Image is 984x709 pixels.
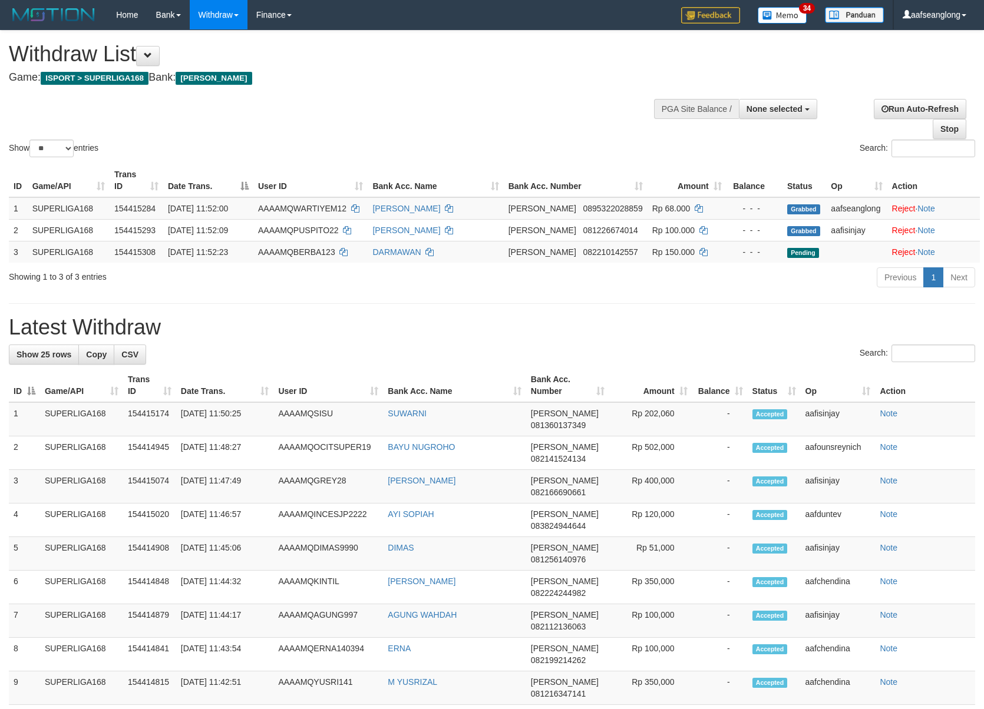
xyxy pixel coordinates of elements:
span: Pending [787,248,819,258]
div: - - - [731,246,778,258]
td: 5 [9,537,40,571]
a: Run Auto-Refresh [874,99,966,119]
img: Feedback.jpg [681,7,740,24]
a: Note [880,677,897,687]
th: Trans ID: activate to sort column ascending [123,369,176,402]
span: Show 25 rows [16,350,71,359]
td: - [692,604,748,638]
td: AAAAMQAGUNG997 [273,604,383,638]
label: Search: [860,140,975,157]
td: SUPERLIGA168 [40,436,123,470]
td: aafseanglong [826,197,887,220]
span: Accepted [752,443,788,453]
td: [DATE] 11:50:25 [176,402,274,436]
td: aafchendina [801,671,876,705]
td: SUPERLIGA168 [40,537,123,571]
td: aafisinjay [801,402,876,436]
span: 154415293 [114,226,156,235]
td: [DATE] 11:43:54 [176,638,274,671]
td: 154414848 [123,571,176,604]
a: Note [917,247,935,257]
span: Copy 082224244982 to clipboard [531,588,586,598]
th: Trans ID: activate to sort column ascending [110,164,163,197]
a: Next [943,267,975,287]
a: Note [880,644,897,653]
a: [PERSON_NAME] [388,577,455,586]
th: Game/API: activate to sort column ascending [28,164,110,197]
div: - - - [731,224,778,236]
span: Copy 082210142557 to clipboard [583,247,638,257]
td: Rp 502,000 [609,436,692,470]
td: 9 [9,671,40,705]
td: Rp 100,000 [609,638,692,671]
span: AAAAMQWARTIYEM12 [258,204,346,213]
span: [PERSON_NAME] [508,226,576,235]
a: ERNA [388,644,411,653]
td: 154414945 [123,436,176,470]
th: Date Trans.: activate to sort column descending [163,164,253,197]
a: [PERSON_NAME] [372,204,440,213]
span: [PERSON_NAME] [531,610,599,619]
td: AAAAMQSISU [273,402,383,436]
h1: Withdraw List [9,42,644,66]
th: Balance: activate to sort column ascending [692,369,748,402]
span: [PERSON_NAME] [531,409,599,418]
span: Accepted [752,476,788,486]
th: Op: activate to sort column ascending [826,164,887,197]
td: aafisinjay [801,470,876,503]
span: [DATE] 11:52:23 [168,247,228,257]
td: 154415074 [123,470,176,503]
th: User ID: activate to sort column ascending [273,369,383,402]
span: Copy 083824944644 to clipboard [531,521,586,531]
span: AAAAMQPUSPITO22 [258,226,339,235]
td: 1 [9,197,28,220]
td: [DATE] 11:45:06 [176,537,274,571]
th: Date Trans.: activate to sort column ascending [176,369,274,402]
th: Bank Acc. Number: activate to sort column ascending [504,164,648,197]
td: AAAAMQGREY28 [273,470,383,503]
td: · [887,219,980,241]
span: Accepted [752,678,788,688]
img: MOTION_logo.png [9,6,98,24]
a: DARMAWAN [372,247,421,257]
span: Copy 082166690661 to clipboard [531,488,586,497]
td: AAAAMQYUSRI141 [273,671,383,705]
span: Copy 082199214262 to clipboard [531,655,586,665]
span: Accepted [752,544,788,554]
span: Rp 150.000 [652,247,695,257]
span: 34 [799,3,815,14]
select: Showentries [29,140,74,157]
span: 154415284 [114,204,156,213]
th: ID [9,164,28,197]
a: [PERSON_NAME] [372,226,440,235]
td: aafounsreynich [801,436,876,470]
td: [DATE] 11:47:49 [176,470,274,503]
td: 154415020 [123,503,176,537]
td: 2 [9,219,28,241]
span: Copy 082112136063 to clipboard [531,622,586,631]
span: Copy 081360137349 to clipboard [531,420,586,430]
td: - [692,638,748,671]
td: 7 [9,604,40,638]
a: Note [880,577,897,586]
td: SUPERLIGA168 [28,219,110,241]
td: Rp 350,000 [609,571,692,604]
th: Amount: activate to sort column ascending [609,369,692,402]
input: Search: [891,140,975,157]
td: Rp 120,000 [609,503,692,537]
span: Copy 082141524134 to clipboard [531,454,586,463]
td: 3 [9,470,40,503]
td: SUPERLIGA168 [40,470,123,503]
span: Accepted [752,611,788,621]
span: Copy 0895322028859 to clipboard [583,204,642,213]
td: - [692,503,748,537]
h4: Game: Bank: [9,72,644,84]
td: aafchendina [801,571,876,604]
span: [PERSON_NAME] [531,577,599,586]
td: 154414841 [123,638,176,671]
a: Previous [877,267,924,287]
td: - [692,470,748,503]
td: Rp 400,000 [609,470,692,503]
td: AAAAMQOCITSUPER19 [273,436,383,470]
a: 1 [923,267,943,287]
